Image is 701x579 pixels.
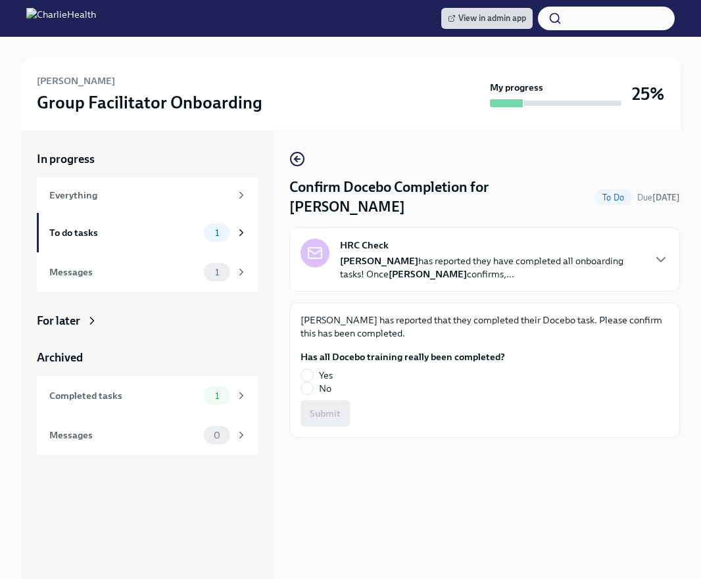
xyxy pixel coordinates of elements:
div: Messages [49,428,199,442]
span: September 19th, 2025 09:00 [637,191,680,204]
span: No [319,382,331,395]
a: To do tasks1 [37,213,258,252]
span: 1 [207,267,227,277]
span: Due [637,193,680,202]
span: To Do [594,193,632,202]
span: View in admin app [448,12,526,25]
h3: Group Facilitator Onboarding [37,91,262,114]
strong: [PERSON_NAME] [340,255,418,267]
strong: [PERSON_NAME] [389,268,467,280]
a: Everything [37,177,258,213]
img: CharlieHealth [26,8,96,29]
span: Yes [319,369,333,382]
div: Messages [49,265,199,279]
strong: My progress [490,81,543,94]
strong: HRC Check [340,239,389,252]
a: Messages1 [37,252,258,292]
a: Messages0 [37,415,258,455]
div: To do tasks [49,225,199,240]
h6: [PERSON_NAME] [37,74,115,88]
a: View in admin app [441,8,533,29]
a: In progress [37,151,258,167]
span: 0 [206,430,228,440]
strong: [DATE] [652,193,680,202]
div: Completed tasks [49,388,199,403]
div: Everything [49,188,230,202]
a: For later [37,313,258,329]
a: Archived [37,350,258,365]
h4: Confirm Docebo Completion for [PERSON_NAME] [289,177,589,217]
span: 1 [207,391,227,401]
div: For later [37,313,80,329]
h3: 25% [632,82,664,106]
span: 1 [207,228,227,238]
p: [PERSON_NAME] has reported that they completed their Docebo task. Please confirm this has been co... [301,313,669,340]
label: Has all Docebo training really been completed? [301,350,505,363]
a: Completed tasks1 [37,376,258,415]
p: has reported they have completed all onboarding tasks! Once confirms,... [340,254,642,281]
